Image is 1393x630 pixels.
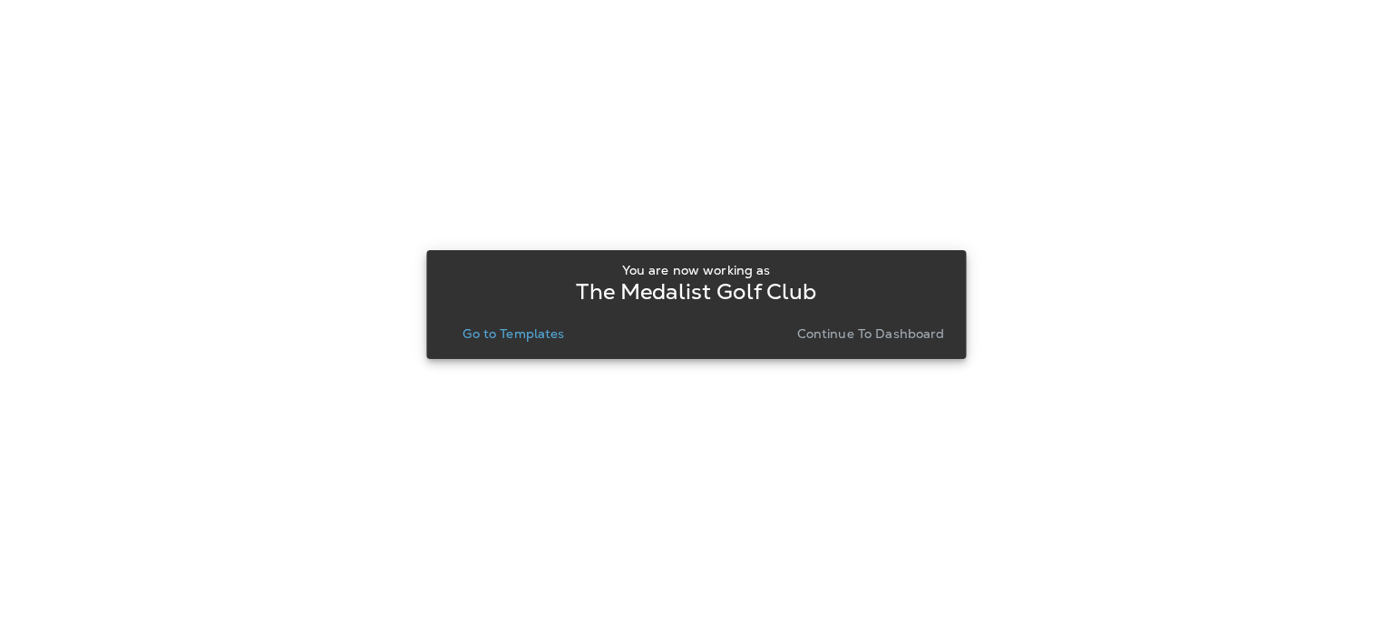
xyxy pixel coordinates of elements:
p: The Medalist Golf Club [576,285,816,299]
p: Go to Templates [463,326,564,341]
p: You are now working as [622,263,770,277]
button: Continue to Dashboard [790,321,952,346]
button: Go to Templates [455,321,571,346]
p: Continue to Dashboard [797,326,945,341]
